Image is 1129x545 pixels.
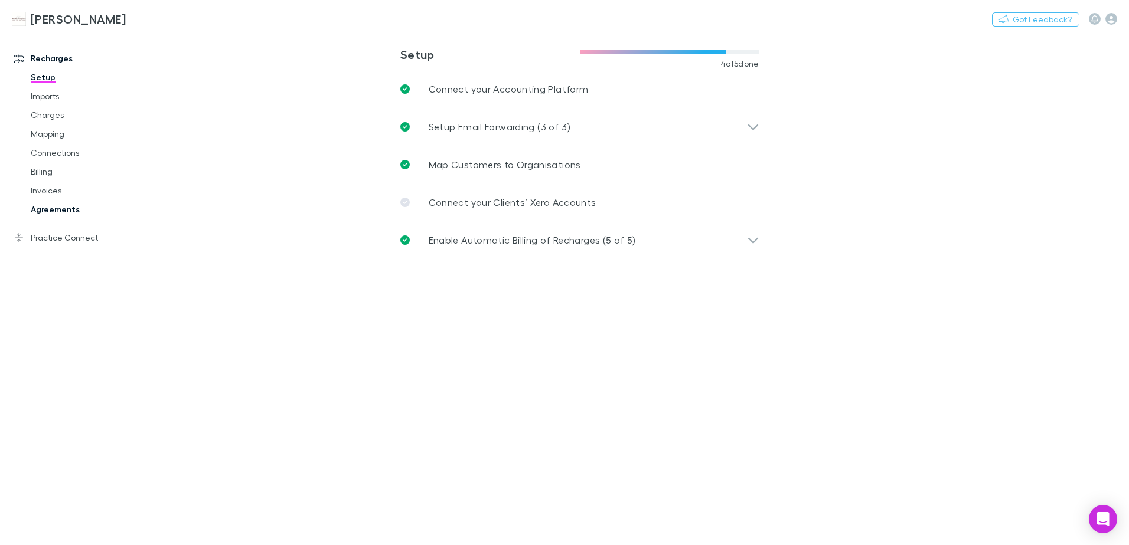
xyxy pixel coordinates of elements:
a: Recharges [2,49,159,68]
button: Got Feedback? [992,12,1079,27]
a: Connect your Accounting Platform [391,70,769,108]
a: Invoices [19,181,159,200]
a: Mapping [19,124,159,143]
a: Map Customers to Organisations [391,146,769,183]
a: Connect your Clients’ Xero Accounts [391,183,769,221]
a: Agreements [19,200,159,219]
div: Setup Email Forwarding (3 of 3) [391,108,769,146]
p: Connect your Accounting Platform [429,82,589,96]
img: Hales Douglass's Logo [12,12,26,26]
p: Enable Automatic Billing of Recharges (5 of 5) [429,233,636,247]
h3: [PERSON_NAME] [31,12,126,26]
span: 4 of 5 done [720,59,759,68]
div: Enable Automatic Billing of Recharges (5 of 5) [391,221,769,259]
a: Billing [19,162,159,181]
p: Map Customers to Organisations [429,157,581,172]
h3: Setup [400,47,580,61]
p: Connect your Clients’ Xero Accounts [429,195,596,209]
a: Imports [19,87,159,106]
p: Setup Email Forwarding (3 of 3) [429,120,570,134]
div: Open Intercom Messenger [1089,505,1117,533]
a: [PERSON_NAME] [5,5,133,33]
a: Charges [19,106,159,124]
a: Practice Connect [2,228,159,247]
a: Setup [19,68,159,87]
a: Connections [19,143,159,162]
